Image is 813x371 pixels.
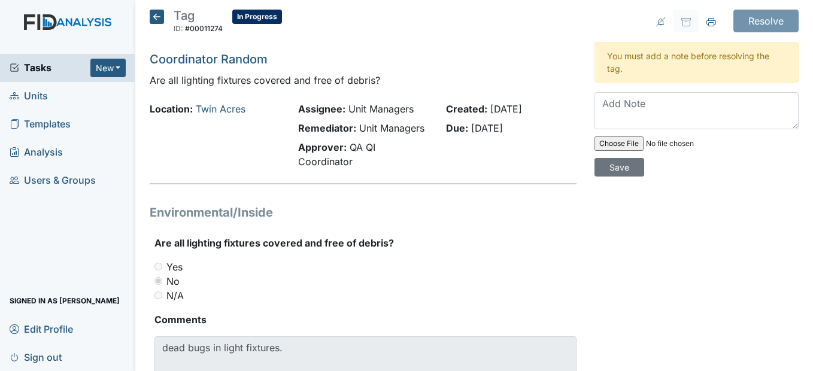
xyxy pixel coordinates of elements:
span: Unit Managers [359,122,424,134]
span: Signed in as [PERSON_NAME] [10,291,120,310]
span: Unit Managers [348,103,414,115]
span: Tag [174,8,195,23]
input: N/A [154,291,162,299]
strong: Assignee: [298,103,345,115]
span: In Progress [232,10,282,24]
input: Save [594,158,644,177]
p: Are all lighting fixtures covered and free of debris? [150,73,576,87]
strong: Due: [446,122,468,134]
span: Sign out [10,348,62,366]
span: Users & Groups [10,171,96,190]
label: No [166,274,180,288]
a: Twin Acres [196,103,245,115]
span: ID: [174,24,183,33]
input: Resolve [733,10,799,32]
span: [DATE] [471,122,503,134]
a: Tasks [10,60,90,75]
strong: Location: [150,103,193,115]
h1: Environmental/Inside [150,203,576,221]
button: New [90,59,126,77]
strong: Comments [154,312,576,327]
span: #00011274 [185,24,223,33]
span: Templates [10,115,71,133]
a: Coordinator Random [150,52,268,66]
strong: Approver: [298,141,347,153]
span: Edit Profile [10,320,73,338]
label: N/A [166,288,184,303]
strong: Created: [446,103,487,115]
label: Are all lighting fixtures covered and free of debris? [154,236,394,250]
span: [DATE] [490,103,522,115]
div: You must add a note before resolving the tag. [594,42,799,83]
input: Yes [154,263,162,270]
span: Units [10,87,48,105]
span: Analysis [10,143,63,162]
input: No [154,277,162,285]
label: Yes [166,260,183,274]
strong: Remediator: [298,122,356,134]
